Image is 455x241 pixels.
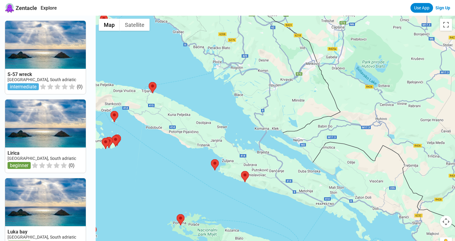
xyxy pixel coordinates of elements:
[440,19,452,31] button: Toggle fullscreen view
[5,3,37,13] a: Zentacle logoZentacle
[41,5,57,11] a: Explore
[410,3,433,13] a: Use App
[5,3,14,13] img: Zentacle logo
[16,5,37,11] span: Zentacle
[440,216,452,228] button: Map camera controls
[435,5,450,10] a: Sign Up
[8,235,76,239] a: [GEOGRAPHIC_DATA], South adriatic
[120,19,150,31] button: Show satellite imagery
[99,19,120,31] button: Show street map
[8,77,76,82] a: [GEOGRAPHIC_DATA], South adriatic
